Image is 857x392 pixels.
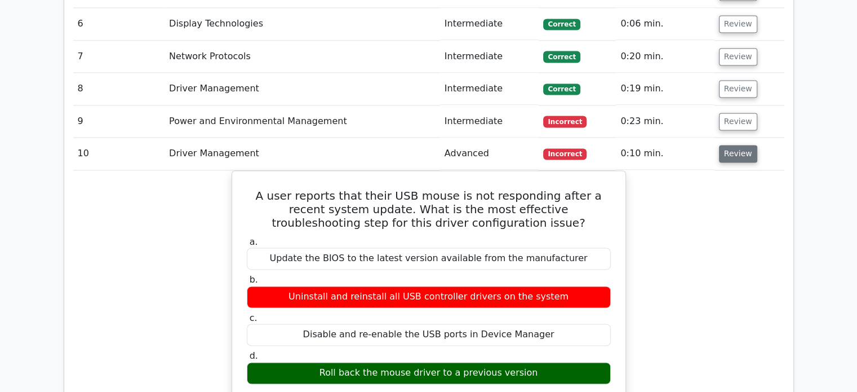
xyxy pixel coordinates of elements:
[73,8,165,40] td: 6
[543,19,580,30] span: Correct
[719,48,757,65] button: Review
[247,362,611,384] div: Roll back the mouse driver to a previous version
[247,248,611,270] div: Update the BIOS to the latest version available from the manufacturer
[719,15,757,33] button: Review
[543,83,580,95] span: Correct
[719,145,757,162] button: Review
[719,113,757,130] button: Review
[543,148,587,160] span: Incorrect
[719,80,757,98] button: Review
[616,138,714,170] td: 0:10 min.
[73,105,165,138] td: 9
[440,73,539,105] td: Intermediate
[543,51,580,62] span: Correct
[250,312,257,323] span: c.
[165,105,440,138] td: Power and Environmental Management
[247,324,611,346] div: Disable and re-enable the USB ports in Device Manager
[440,41,539,73] td: Intermediate
[440,8,539,40] td: Intermediate
[165,73,440,105] td: Driver Management
[165,8,440,40] td: Display Technologies
[165,138,440,170] td: Driver Management
[73,41,165,73] td: 7
[73,73,165,105] td: 8
[616,105,714,138] td: 0:23 min.
[246,189,612,230] h5: A user reports that their USB mouse is not responding after a recent system update. What is the m...
[250,236,258,247] span: a.
[543,116,587,127] span: Incorrect
[440,138,539,170] td: Advanced
[440,105,539,138] td: Intermediate
[73,138,165,170] td: 10
[616,8,714,40] td: 0:06 min.
[247,286,611,308] div: Uninstall and reinstall all USB controller drivers on the system
[616,41,714,73] td: 0:20 min.
[250,274,258,285] span: b.
[616,73,714,105] td: 0:19 min.
[250,350,258,361] span: d.
[165,41,440,73] td: Network Protocols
